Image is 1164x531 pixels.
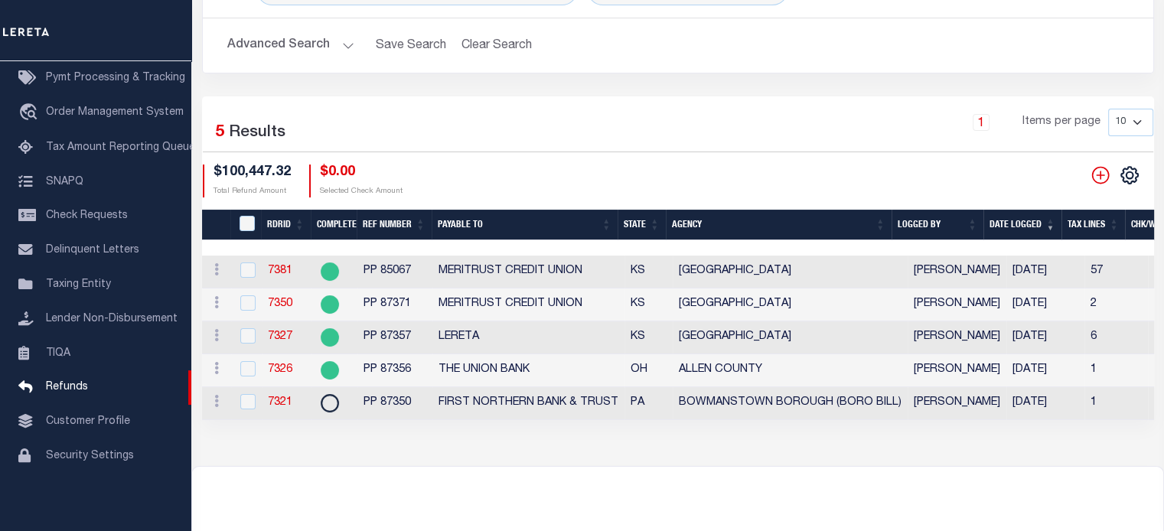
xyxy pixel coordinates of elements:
[357,321,432,354] td: PP 87357
[908,387,1006,420] td: [PERSON_NAME]
[230,210,261,241] th: RefundDepositRegisterID
[229,121,285,145] label: Results
[673,256,908,288] td: [GEOGRAPHIC_DATA]
[908,354,1006,387] td: [PERSON_NAME]
[320,186,403,197] p: Selected Check Amount
[357,288,432,321] td: PP 87371
[673,288,908,321] td: [GEOGRAPHIC_DATA]
[46,347,70,358] span: TIQA
[46,73,185,83] span: Pymt Processing & Tracking
[624,387,673,420] td: PA
[268,265,292,276] a: 7381
[432,256,624,288] td: MERITRUST CREDIT UNION
[357,256,432,288] td: PP 85067
[973,114,990,131] a: 1
[268,331,292,342] a: 7327
[1061,210,1125,241] th: Tax Lines: activate to sort column ascending
[1006,354,1084,387] td: [DATE]
[432,321,624,354] td: LERETA
[983,210,1061,241] th: Date Logged: activate to sort column ascending
[673,354,908,387] td: ALLEN COUNTY
[1022,114,1100,131] span: Items per page
[908,256,1006,288] td: [PERSON_NAME]
[432,288,624,321] td: MERITRUST CREDIT UNION
[1084,354,1148,387] td: 1
[908,321,1006,354] td: [PERSON_NAME]
[18,103,43,123] i: travel_explore
[46,382,88,393] span: Refunds
[1006,288,1084,321] td: [DATE]
[227,31,354,60] button: Advanced Search
[624,288,673,321] td: KS
[1084,256,1148,288] td: 57
[673,387,908,420] td: BOWMANSTOWN BOROUGH (BORO BILL)
[1084,288,1148,321] td: 2
[46,416,130,427] span: Customer Profile
[455,31,539,60] button: Clear Search
[357,354,432,387] td: PP 87356
[320,165,403,181] h4: $0.00
[46,107,184,118] span: Order Management System
[1006,321,1084,354] td: [DATE]
[268,397,292,408] a: 7321
[357,387,432,420] td: PP 87350
[46,451,134,461] span: Security Settings
[357,210,432,241] th: Ref Number: activate to sort column ascending
[618,210,666,241] th: State: activate to sort column ascending
[432,210,618,241] th: Payable To: activate to sort column ascending
[908,288,1006,321] td: [PERSON_NAME]
[624,256,673,288] td: KS
[261,210,311,241] th: RDRID: activate to sort column ascending
[46,279,111,290] span: Taxing Entity
[892,210,983,241] th: Logged By: activate to sort column ascending
[268,364,292,375] a: 7326
[624,354,673,387] td: OH
[1006,387,1084,420] td: [DATE]
[46,245,139,256] span: Delinquent Letters
[673,321,908,354] td: [GEOGRAPHIC_DATA]
[432,387,624,420] td: FIRST NORTHERN BANK & TRUST
[268,298,292,309] a: 7350
[1084,321,1148,354] td: 6
[46,210,128,221] span: Check Requests
[624,321,673,354] td: KS
[1084,387,1148,420] td: 1
[215,125,224,141] span: 5
[1006,256,1084,288] td: [DATE]
[367,31,455,60] button: Save Search
[46,142,195,153] span: Tax Amount Reporting Queue
[432,354,624,387] td: THE UNION BANK
[46,176,83,187] span: SNAPQ
[311,210,357,241] th: Complete
[666,210,892,241] th: Agency: activate to sort column ascending
[46,314,178,324] span: Lender Non-Disbursement
[214,165,291,181] h4: $100,447.32
[214,186,291,197] p: Total Refund Amount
